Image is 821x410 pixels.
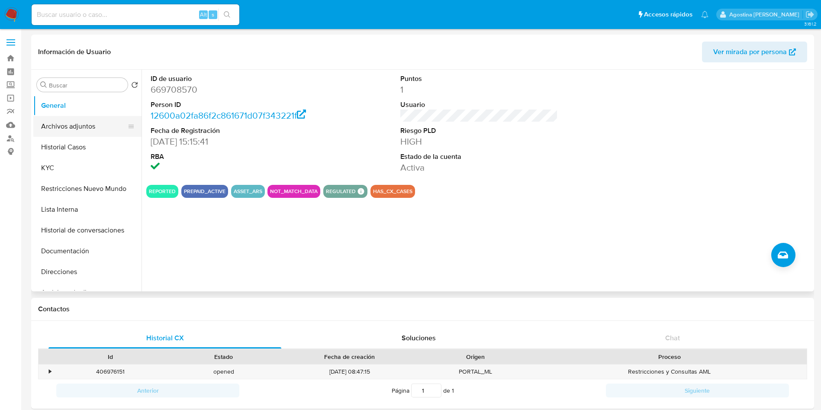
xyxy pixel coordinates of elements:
[805,10,815,19] a: Salir
[151,136,309,148] dd: [DATE] 15:15:41
[702,42,807,62] button: Ver mirada por persona
[32,9,239,20] input: Buscar usuario o caso...
[400,84,558,96] dd: 1
[33,220,142,241] button: Historial de conversaciones
[287,352,413,361] div: Fecha de creación
[151,126,309,136] dt: Fecha de Registración
[49,81,124,89] input: Buscar
[38,305,807,313] h1: Contactos
[644,10,692,19] span: Accesos rápidos
[151,74,309,84] dt: ID de usuario
[400,100,558,110] dt: Usuario
[402,333,436,343] span: Soluciones
[212,10,214,19] span: s
[151,84,309,96] dd: 669708570
[173,352,274,361] div: Estado
[146,333,184,343] span: Historial CX
[665,333,680,343] span: Chat
[33,261,142,282] button: Direcciones
[400,74,558,84] dt: Puntos
[392,384,454,397] span: Página de
[167,365,280,379] div: opened
[538,352,801,361] div: Proceso
[151,109,306,122] a: 12600a02fa86f2c861671d07f343221f
[40,81,47,88] button: Buscar
[33,137,142,158] button: Historial Casos
[33,116,135,137] button: Archivos adjuntos
[713,42,787,62] span: Ver mirada por persona
[56,384,239,397] button: Anterior
[400,161,558,174] dd: Activa
[280,365,419,379] div: [DATE] 08:47:15
[729,10,802,19] p: agostina.faruolo@mercadolibre.com
[33,241,142,261] button: Documentación
[33,199,142,220] button: Lista Interna
[151,152,309,161] dt: RBA
[419,365,532,379] div: PORTAL_ML
[38,48,111,56] h1: Información de Usuario
[200,10,207,19] span: Alt
[218,9,236,21] button: search-icon
[606,384,789,397] button: Siguiente
[400,152,558,161] dt: Estado de la cuenta
[425,352,526,361] div: Origen
[33,178,142,199] button: Restricciones Nuevo Mundo
[400,136,558,148] dd: HIGH
[151,100,309,110] dt: Person ID
[60,352,161,361] div: Id
[54,365,167,379] div: 406976151
[33,282,142,303] button: Anticipos de dinero
[532,365,807,379] div: Restricciones y Consultas AML
[400,126,558,136] dt: Riesgo PLD
[33,95,142,116] button: General
[33,158,142,178] button: KYC
[131,81,138,91] button: Volver al orden por defecto
[49,368,51,376] div: •
[701,11,708,18] a: Notificaciones
[452,386,454,395] span: 1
